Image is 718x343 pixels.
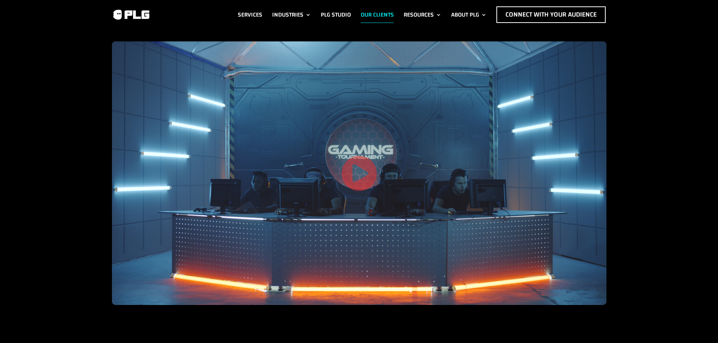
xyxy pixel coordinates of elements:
[451,6,487,23] a: About PLG
[496,6,606,23] a: Connect with Your Audience
[238,6,262,23] a: Services
[272,6,311,23] a: Industries
[680,307,718,343] iframe: Chat Widget
[361,6,394,23] a: Our Clients
[404,6,441,23] a: Resources
[321,6,351,23] a: PLG Studio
